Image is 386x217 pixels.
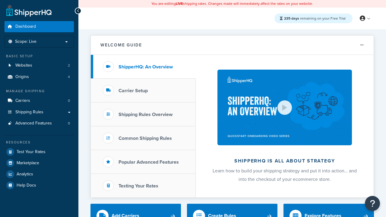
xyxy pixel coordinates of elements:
[5,146,74,157] a: Test Your Rates
[15,63,32,68] span: Websites
[5,180,74,191] a: Help Docs
[15,39,36,44] span: Scope: Live
[68,63,70,68] span: 2
[15,121,52,126] span: Advanced Features
[119,136,172,141] h3: Common Shipping Rules
[213,167,357,183] span: Learn how to build your shipping strategy and put it into action… and into the checkout of your e...
[15,98,30,103] span: Carriers
[5,140,74,145] div: Resources
[5,169,74,180] a: Analytics
[5,71,74,83] a: Origins4
[5,118,74,129] a: Advanced Features0
[119,159,179,165] h3: Popular Advanced Features
[5,158,74,168] a: Marketplace
[15,24,36,29] span: Dashboard
[5,89,74,94] div: Manage Shipping
[365,196,380,211] button: Open Resource Center
[91,36,374,55] button: Welcome Guide
[119,183,158,189] h3: Testing Your Rates
[68,74,70,80] span: 4
[5,107,74,118] a: Shipping Rules
[5,95,74,106] li: Carriers
[68,121,70,126] span: 0
[5,118,74,129] li: Advanced Features
[176,1,183,6] b: LIVE
[5,60,74,71] a: Websites2
[15,110,43,115] span: Shipping Rules
[217,70,352,145] img: ShipperHQ is all about strategy
[5,21,74,32] a: Dashboard
[100,43,142,47] h2: Welcome Guide
[5,54,74,59] div: Basic Setup
[17,149,46,155] span: Test Your Rates
[5,95,74,106] a: Carriers0
[15,74,29,80] span: Origins
[119,64,173,70] h3: ShipperHQ: An Overview
[119,112,172,117] h3: Shipping Rules Overview
[68,98,70,103] span: 0
[119,88,148,93] h3: Carrier Setup
[17,172,33,177] span: Analytics
[17,161,39,166] span: Marketplace
[17,183,36,188] span: Help Docs
[5,60,74,71] li: Websites
[212,158,358,164] h2: ShipperHQ is all about strategy
[284,16,299,21] strong: 235 days
[5,71,74,83] li: Origins
[284,16,346,21] span: remaining on your Free Trial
